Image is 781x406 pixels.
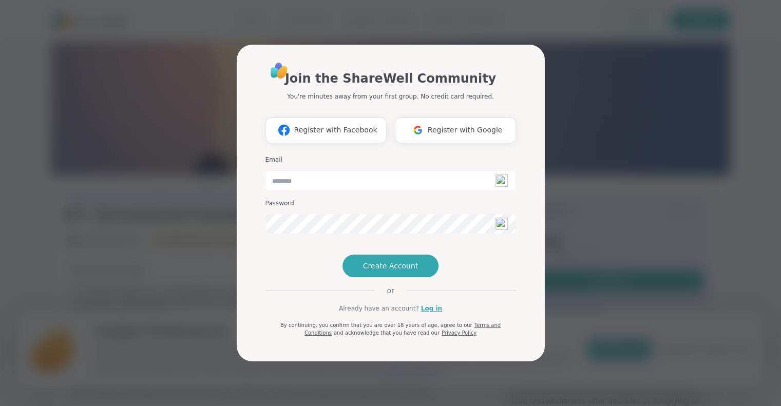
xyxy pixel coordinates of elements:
img: npw-badge-icon-locked.svg [496,218,508,230]
img: npw-badge-icon-locked.svg [496,175,508,187]
span: and acknowledge that you have read our [334,330,440,336]
span: Register with Google [428,125,503,136]
img: ShareWell Logomark [274,121,294,140]
span: or [374,285,406,296]
img: ShareWell Logo [268,59,291,82]
a: Log in [421,304,442,313]
a: Privacy Policy [442,330,477,336]
h3: Password [265,199,516,208]
h1: Join the ShareWell Community [285,69,496,88]
button: Register with Google [395,118,516,143]
h3: Email [265,156,516,164]
span: Already have an account? [339,304,419,313]
span: Register with Facebook [294,125,377,136]
button: Create Account [342,255,439,277]
img: ShareWell Logomark [408,121,428,140]
button: Register with Facebook [265,118,387,143]
span: By continuing, you confirm that you are over 18 years of age, agree to our [280,322,472,328]
p: You're minutes away from your first group. No credit card required. [287,92,493,101]
span: Create Account [363,261,418,271]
